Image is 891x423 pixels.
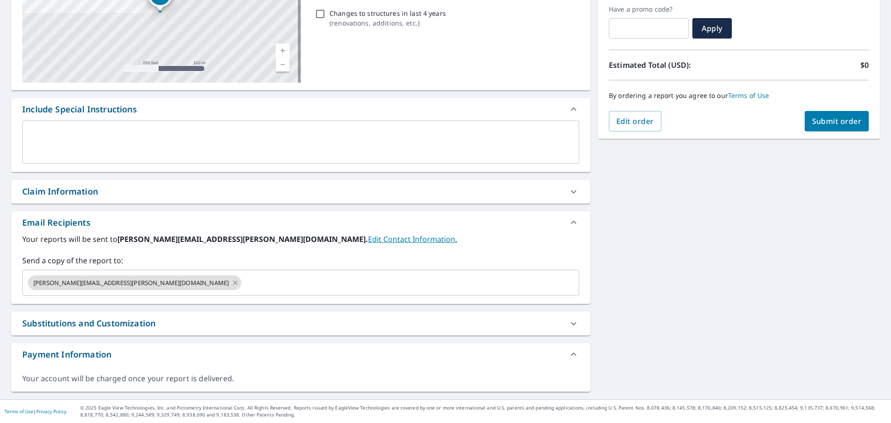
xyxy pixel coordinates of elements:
span: [PERSON_NAME][EMAIL_ADDRESS][PERSON_NAME][DOMAIN_NAME] [28,279,234,287]
div: Claim Information [22,185,98,198]
p: Estimated Total (USD): [609,59,739,71]
p: | [5,409,66,414]
p: Changes to structures in last 4 years [329,8,446,18]
a: Current Level 17, Zoom Out [276,58,290,72]
a: Terms of Use [5,408,33,415]
div: [PERSON_NAME][EMAIL_ADDRESS][PERSON_NAME][DOMAIN_NAME] [28,275,241,290]
button: Edit order [609,111,661,131]
div: Include Special Instructions [11,98,590,120]
div: Substitutions and Customization [11,312,590,335]
div: Substitutions and Customization [22,317,155,330]
b: [PERSON_NAME][EMAIL_ADDRESS][PERSON_NAME][DOMAIN_NAME]. [117,234,368,244]
label: Your reports will be sent to [22,234,579,245]
p: ( renovations, additions, etc. ) [329,18,446,28]
label: Have a promo code? [609,5,689,13]
label: Send a copy of the report to: [22,255,579,266]
p: © 2025 Eagle View Technologies, Inc. and Pictometry International Corp. All Rights Reserved. Repo... [80,404,886,418]
div: Email Recipients [22,216,90,229]
a: Privacy Policy [36,408,66,415]
a: Current Level 17, Zoom In [276,44,290,58]
button: Apply [692,18,732,39]
div: Claim Information [11,180,590,203]
div: Payment Information [11,343,590,365]
a: Terms of Use [728,91,769,100]
div: Include Special Instructions [22,103,137,116]
a: EditContactInfo [368,234,457,244]
button: Submit order [805,111,869,131]
div: Email Recipients [11,211,590,234]
p: By ordering a report you agree to our [609,91,869,100]
div: Your account will be charged once your report is delivered. [22,373,579,384]
span: Edit order [616,116,654,126]
p: $0 [860,59,869,71]
span: Apply [700,23,724,33]
span: Submit order [812,116,862,126]
div: Payment Information [22,348,111,361]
